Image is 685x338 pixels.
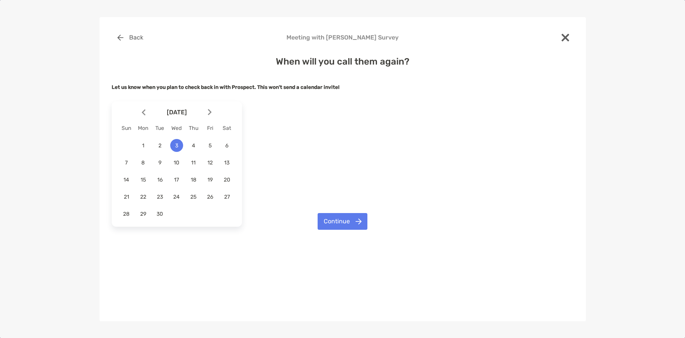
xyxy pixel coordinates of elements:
button: Back [112,29,149,46]
span: 4 [187,142,200,149]
span: 22 [137,194,150,200]
span: 7 [120,160,133,166]
span: 21 [120,194,133,200]
img: Arrow icon [142,109,146,115]
h5: Let us know when you plan to check back in with Prospect. [112,84,574,90]
span: 10 [170,160,183,166]
span: 30 [153,211,166,217]
span: 20 [220,177,233,183]
span: 8 [137,160,150,166]
img: button icon [117,35,123,41]
span: 2 [153,142,166,149]
span: 16 [153,177,166,183]
img: button icon [356,218,362,224]
div: Fri [202,125,218,131]
h4: Meeting with [PERSON_NAME] Survey [112,34,574,41]
strong: This won't send a calendar invite! [257,84,340,90]
span: 19 [204,177,217,183]
h4: When will you call them again? [112,56,574,67]
span: 24 [170,194,183,200]
span: 27 [220,194,233,200]
span: 25 [187,194,200,200]
span: 29 [137,211,150,217]
span: 15 [137,177,150,183]
div: Mon [135,125,152,131]
div: Sat [218,125,235,131]
span: 28 [120,211,133,217]
span: 23 [153,194,166,200]
span: [DATE] [147,109,206,116]
div: Tue [152,125,168,131]
span: 12 [204,160,217,166]
span: 5 [204,142,217,149]
img: Arrow icon [208,109,212,115]
span: 3 [170,142,183,149]
div: Sun [118,125,135,131]
span: 17 [170,177,183,183]
span: 26 [204,194,217,200]
span: 9 [153,160,166,166]
span: 14 [120,177,133,183]
img: close modal [562,34,569,41]
div: Wed [168,125,185,131]
span: 11 [187,160,200,166]
div: Thu [185,125,202,131]
span: 13 [220,160,233,166]
span: 6 [220,142,233,149]
span: 1 [137,142,150,149]
button: Continue [318,213,367,230]
span: 18 [187,177,200,183]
